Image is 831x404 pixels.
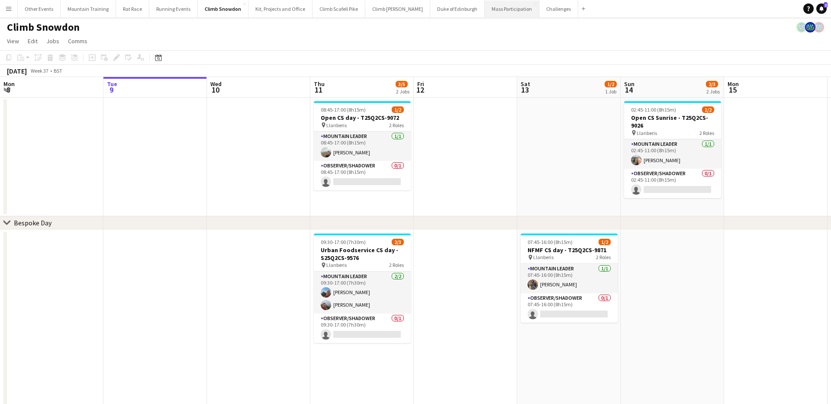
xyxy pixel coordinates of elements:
[321,239,366,245] span: 09:30-17:00 (7h30m)
[533,254,554,260] span: Llanberis
[314,246,411,262] h3: Urban Foodservice CS day - S25Q2CS-9576
[805,22,815,32] app-user-avatar: Staff RAW Adventures
[209,85,222,95] span: 10
[521,80,530,88] span: Sat
[3,35,23,47] a: View
[624,139,721,169] app-card-role: Mountain Leader1/102:45-11:00 (8h15m)[PERSON_NAME]
[314,272,411,314] app-card-role: Mountain Leader2/209:30-17:00 (7h30m)[PERSON_NAME][PERSON_NAME]
[624,80,635,88] span: Sun
[521,264,618,293] app-card-role: Mountain Leader1/107:45-16:00 (8h15m)[PERSON_NAME]
[728,80,739,88] span: Mon
[485,0,539,17] button: Mass Participation
[624,114,721,129] h3: Open CS Sunrise - T25Q2CS-9026
[149,0,198,17] button: Running Events
[7,37,19,45] span: View
[521,293,618,323] app-card-role: Observer/Shadower0/107:45-16:00 (8h15m)
[624,101,721,198] app-job-card: 02:45-11:00 (8h15m)1/2Open CS Sunrise - T25Q2CS-9026 Llanberis2 RolesMountain Leader1/102:45-11:0...
[326,122,347,128] span: Llanberis
[631,106,676,113] span: 02:45-11:00 (8h15m)
[519,85,530,95] span: 13
[18,0,61,17] button: Other Events
[599,239,611,245] span: 1/2
[107,80,117,88] span: Tue
[392,106,404,113] span: 1/2
[314,131,411,161] app-card-role: Mountain Leader1/108:45-17:00 (8h15m)[PERSON_NAME]
[637,130,657,136] span: Llanberis
[528,239,573,245] span: 07:45-16:00 (8h15m)
[605,88,616,95] div: 1 Job
[106,85,117,95] span: 9
[389,122,404,128] span: 2 Roles
[314,161,411,190] app-card-role: Observer/Shadower0/108:45-17:00 (8h15m)
[64,35,91,47] a: Comms
[116,0,149,17] button: Rat Race
[314,114,411,122] h3: Open CS day - T25Q2CS-9072
[28,37,38,45] span: Edit
[2,85,15,95] span: 8
[596,254,611,260] span: 2 Roles
[539,0,578,17] button: Challenges
[392,239,404,245] span: 2/3
[699,130,714,136] span: 2 Roles
[365,0,430,17] button: Climb [PERSON_NAME]
[726,85,739,95] span: 15
[46,37,59,45] span: Jobs
[3,80,15,88] span: Mon
[605,81,617,87] span: 1/2
[43,35,63,47] a: Jobs
[61,0,116,17] button: Mountain Training
[7,67,27,75] div: [DATE]
[824,2,828,8] span: 2
[248,0,312,17] button: Kit, Projects and Office
[416,85,424,95] span: 12
[521,234,618,323] app-job-card: 07:45-16:00 (8h15m)1/2NFMF CS day - T25Q2CS-9871 Llanberis2 RolesMountain Leader1/107:45-16:00 (8...
[430,0,485,17] button: Duke of Edinburgh
[54,67,62,74] div: BST
[314,314,411,343] app-card-role: Observer/Shadower0/109:30-17:00 (7h30m)
[29,67,50,74] span: Week 37
[417,80,424,88] span: Fri
[314,101,411,190] app-job-card: 08:45-17:00 (8h15m)1/2Open CS day - T25Q2CS-9072 Llanberis2 RolesMountain Leader1/108:45-17:00 (8...
[796,22,807,32] app-user-avatar: Staff RAW Adventures
[68,37,87,45] span: Comms
[326,262,347,268] span: Llanberis
[198,0,248,17] button: Climb Snowdon
[396,81,408,87] span: 3/5
[312,0,365,17] button: Climb Scafell Pike
[24,35,41,47] a: Edit
[623,85,635,95] span: 14
[312,85,325,95] span: 11
[702,106,714,113] span: 1/2
[314,234,411,343] app-job-card: 09:30-17:00 (7h30m)2/3Urban Foodservice CS day - S25Q2CS-9576 Llanberis2 RolesMountain Leader2/20...
[210,80,222,88] span: Wed
[816,3,827,14] a: 2
[521,246,618,254] h3: NFMF CS day - T25Q2CS-9871
[14,218,52,227] div: Bespoke Day
[624,169,721,198] app-card-role: Observer/Shadower0/102:45-11:00 (8h15m)
[396,88,409,95] div: 2 Jobs
[389,262,404,268] span: 2 Roles
[321,106,366,113] span: 08:45-17:00 (8h15m)
[706,81,718,87] span: 2/3
[7,21,80,34] h1: Climb Snowdon
[706,88,720,95] div: 2 Jobs
[314,80,325,88] span: Thu
[814,22,824,32] app-user-avatar: Staff RAW Adventures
